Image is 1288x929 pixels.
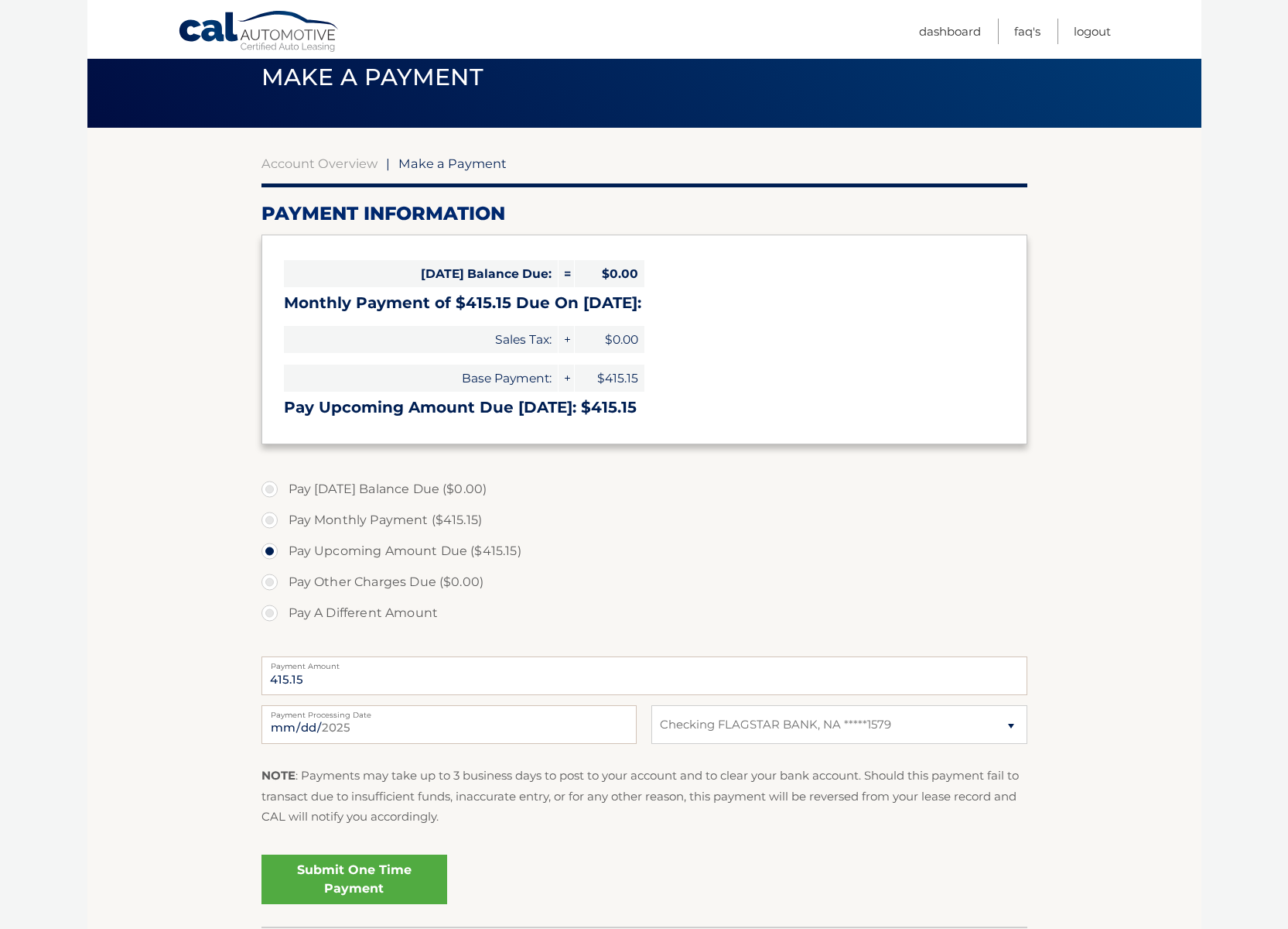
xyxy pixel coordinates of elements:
label: Pay Monthly Payment ($415.15) [261,505,1027,536]
span: [DATE] Balance Due: [284,260,558,287]
label: Pay Upcoming Amount Due ($415.15) [261,536,1027,567]
label: Pay [DATE] Balance Due ($0.00) [261,474,1027,505]
label: Payment Processing Date [261,705,637,718]
a: Dashboard [919,19,981,44]
a: Account Overview [261,156,378,171]
a: FAQ's [1014,19,1040,44]
h3: Monthly Payment of $415.15 Due On [DATE]: [284,293,1005,313]
input: Payment Amount [261,656,1027,695]
span: Sales Tax: [284,326,558,353]
span: $0.00 [575,326,644,353]
p: : Payments may take up to 3 business days to post to your account and to clear your bank account.... [261,766,1027,827]
span: $415.15 [575,365,644,392]
h3: Pay Upcoming Amount Due [DATE]: $415.15 [284,398,1005,417]
span: $0.00 [575,260,644,287]
a: Cal Automotive [178,10,340,55]
span: | [386,156,390,171]
span: Make a Payment [261,63,483,91]
input: Payment Date [261,705,637,744]
span: = [559,260,574,287]
h2: Payment Information [261,202,1027,225]
label: Payment Amount [261,656,1027,669]
a: Submit One Time Payment [261,855,447,904]
label: Pay A Different Amount [261,598,1027,629]
span: Make a Payment [398,156,507,171]
span: Base Payment: [284,365,558,392]
span: + [559,365,574,392]
strong: NOTE [261,768,296,783]
span: + [559,326,574,353]
label: Pay Other Charges Due ($0.00) [261,567,1027,598]
a: Logout [1074,19,1111,44]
